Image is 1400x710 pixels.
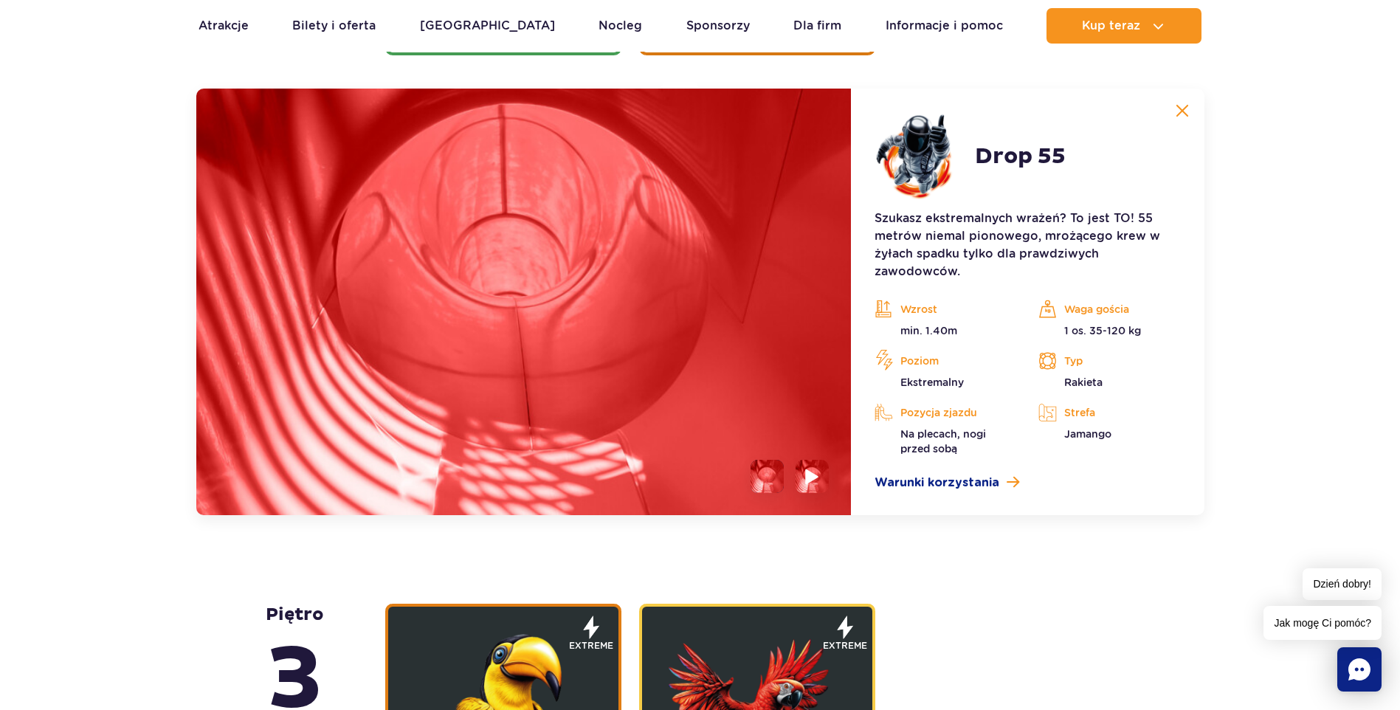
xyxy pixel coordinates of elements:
span: extreme [569,639,613,652]
div: Chat [1337,647,1382,692]
p: Szukasz ekstremalnych wrażeń? To jest TO! 55 metrów niemal pionowego, mrożącego krew w żyłach spa... [875,210,1180,280]
img: 683e9e24c5e48596947785.png [875,112,963,201]
span: Jak mogę Ci pomóc? [1263,606,1382,640]
a: Nocleg [599,8,642,44]
p: Typ [1038,350,1180,372]
button: Kup teraz [1046,8,1201,44]
a: Dla firm [793,8,841,44]
img: q [196,89,852,515]
p: Wzrost [875,298,1016,320]
a: Sponsorzy [686,8,750,44]
a: [GEOGRAPHIC_DATA] [420,8,555,44]
span: Dzień dobry! [1303,568,1382,600]
a: Informacje i pomoc [886,8,1003,44]
p: min. 1.40m [875,323,1016,338]
p: 1 os. 35-120 kg [1038,323,1180,338]
p: Strefa [1038,401,1180,424]
p: Rakieta [1038,375,1180,390]
a: Warunki korzystania [875,474,1180,492]
h2: Drop 55 [975,143,1066,170]
a: Atrakcje [199,8,249,44]
p: Na plecach, nogi przed sobą [875,427,1016,456]
p: Waga gościa [1038,298,1180,320]
span: Kup teraz [1082,19,1140,32]
span: extreme [823,639,867,652]
p: Ekstremalny [875,375,1016,390]
p: Pozycja zjazdu [875,401,1016,424]
p: Poziom [875,350,1016,372]
span: Warunki korzystania [875,474,999,492]
a: Bilety i oferta [292,8,376,44]
p: Jamango [1038,427,1180,441]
